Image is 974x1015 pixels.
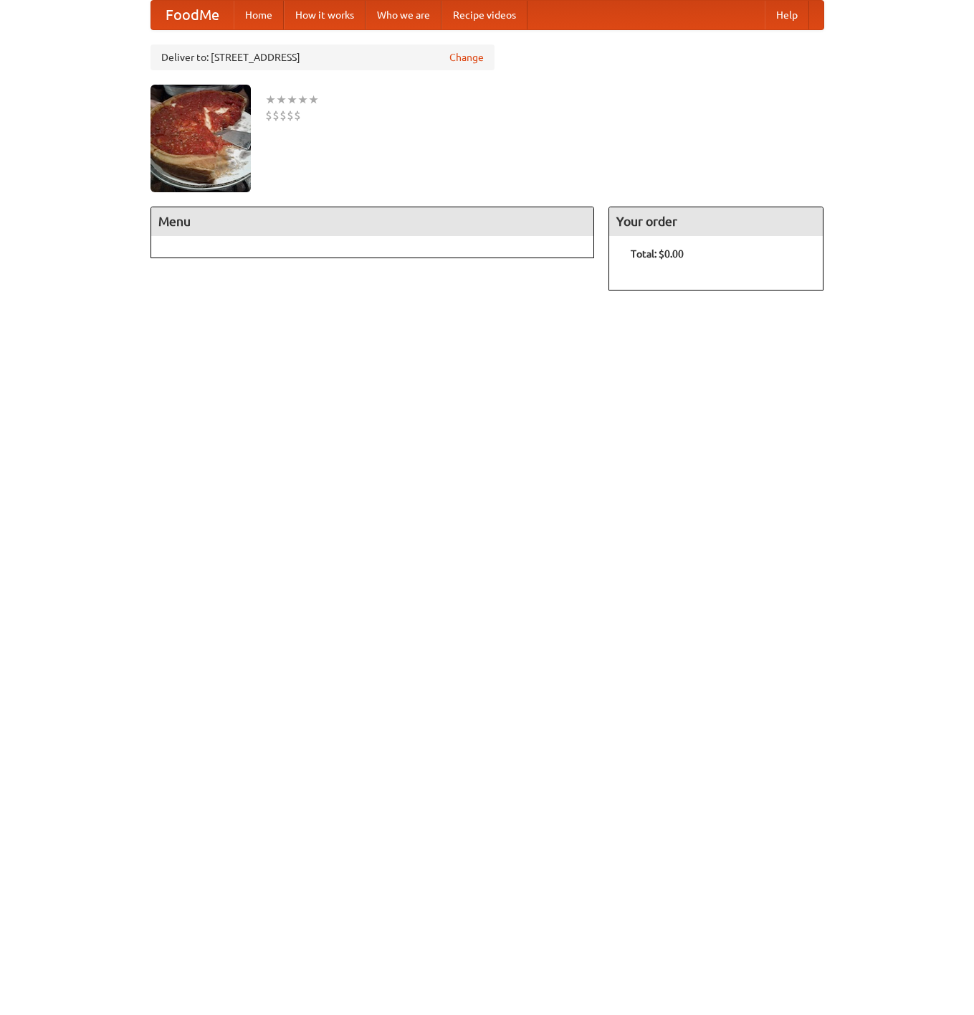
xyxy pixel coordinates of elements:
li: $ [272,108,280,123]
h4: Menu [151,207,594,236]
a: FoodMe [151,1,234,29]
li: ★ [287,92,297,108]
h4: Your order [609,207,823,236]
img: angular.jpg [151,85,251,192]
a: Recipe videos [441,1,527,29]
a: Change [449,50,484,65]
a: Home [234,1,284,29]
li: $ [265,108,272,123]
li: $ [280,108,287,123]
li: ★ [276,92,287,108]
a: Who we are [366,1,441,29]
li: ★ [297,92,308,108]
li: $ [294,108,301,123]
div: Deliver to: [STREET_ADDRESS] [151,44,495,70]
li: ★ [308,92,319,108]
a: Help [765,1,809,29]
b: Total: $0.00 [631,248,684,260]
a: How it works [284,1,366,29]
li: ★ [265,92,276,108]
li: $ [287,108,294,123]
